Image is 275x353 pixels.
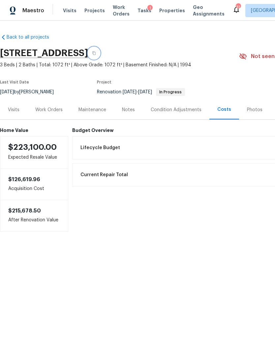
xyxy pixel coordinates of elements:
span: Lifecycle Budget [80,144,120,151]
span: Maestro [22,7,44,14]
span: Properties [159,7,185,14]
div: Notes [122,107,135,113]
span: In Progress [157,90,184,94]
div: Condition Adjustments [151,107,201,113]
span: Work Orders [113,4,130,17]
span: Current Repair Total [80,172,128,178]
span: $223,100.00 [8,143,57,151]
span: Projects [84,7,105,14]
div: Visits [8,107,19,113]
span: Renovation [97,90,185,94]
span: [DATE] [138,90,152,94]
div: 31 [236,4,240,11]
span: Tasks [137,8,151,13]
div: Maintenance [78,107,106,113]
span: Visits [63,7,76,14]
span: $126,619.96 [8,177,40,182]
div: Work Orders [35,107,63,113]
div: Photos [247,107,262,113]
button: Copy Address [88,47,100,59]
div: 1 [147,5,153,12]
span: $215,678.50 [8,208,41,213]
span: Project [97,80,111,84]
span: Geo Assignments [193,4,225,17]
div: Costs [217,106,231,113]
span: - [123,90,152,94]
span: [DATE] [123,90,137,94]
